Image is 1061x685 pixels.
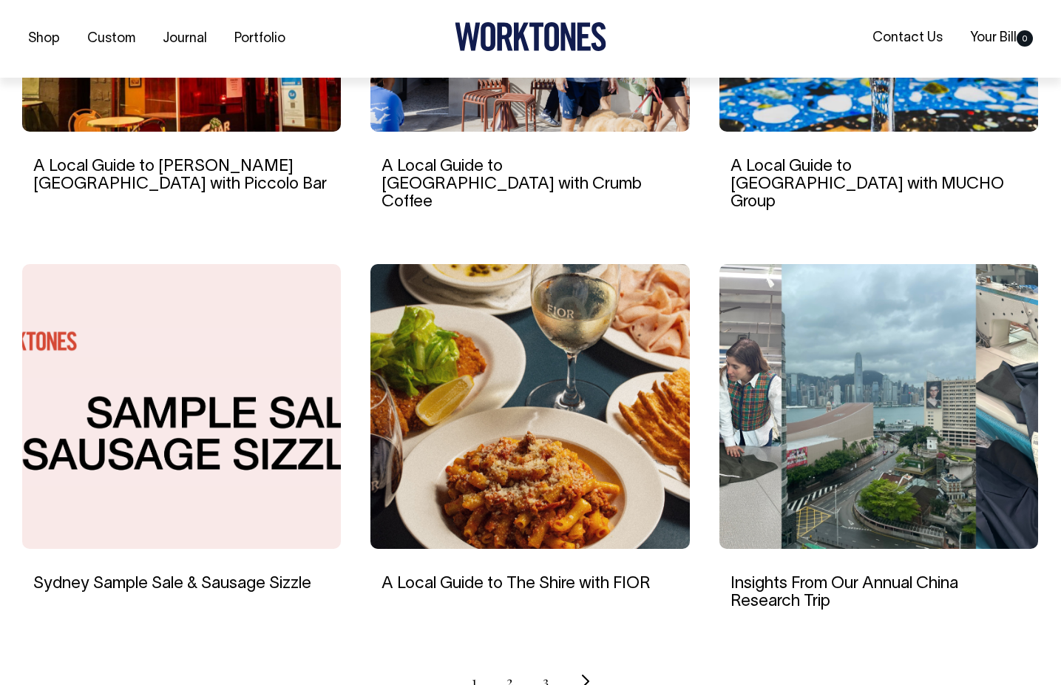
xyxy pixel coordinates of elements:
[228,27,291,51] a: Portfolio
[382,159,642,209] a: A Local Guide to [GEOGRAPHIC_DATA] with Crumb Coffee
[22,27,66,51] a: Shop
[731,159,1004,209] a: A Local Guide to [GEOGRAPHIC_DATA] with MUCHO Group
[157,27,213,51] a: Journal
[22,264,341,549] img: Sydney Sample Sale & Sausage Sizzle
[81,27,141,51] a: Custom
[964,26,1039,50] a: Your Bill0
[1017,30,1033,47] span: 0
[867,26,949,50] a: Contact Us
[382,576,651,591] a: A Local Guide to The Shire with FIOR
[33,159,327,192] a: A Local Guide to [PERSON_NAME][GEOGRAPHIC_DATA] with Piccolo Bar
[731,576,958,609] a: Insights From Our Annual China Research Trip
[719,264,1038,549] img: Insights From Our Annual China Research Trip
[33,576,311,591] a: Sydney Sample Sale & Sausage Sizzle
[370,264,689,549] img: A Local Guide to The Shire with FIOR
